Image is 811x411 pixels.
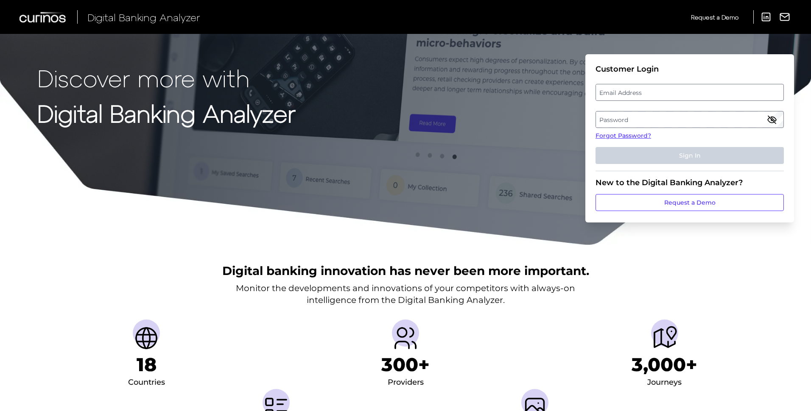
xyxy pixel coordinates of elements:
[596,85,783,100] label: Email Address
[392,325,419,352] img: Providers
[133,325,160,352] img: Countries
[20,12,67,22] img: Curinos
[381,353,430,376] h1: 300+
[596,131,784,140] a: Forgot Password?
[128,376,165,389] div: Countries
[651,325,678,352] img: Journeys
[596,147,784,164] button: Sign In
[596,64,784,74] div: Customer Login
[596,178,784,187] div: New to the Digital Banking Analyzer?
[87,11,200,23] span: Digital Banking Analyzer
[596,194,784,211] a: Request a Demo
[691,10,738,24] a: Request a Demo
[222,263,589,279] h2: Digital banking innovation has never been more important.
[137,353,157,376] h1: 18
[388,376,424,389] div: Providers
[236,282,575,306] p: Monitor the developments and innovations of your competitors with always-on intelligence from the...
[691,14,738,21] span: Request a Demo
[37,99,296,127] strong: Digital Banking Analyzer
[596,112,783,127] label: Password
[37,64,296,91] p: Discover more with
[632,353,697,376] h1: 3,000+
[647,376,682,389] div: Journeys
